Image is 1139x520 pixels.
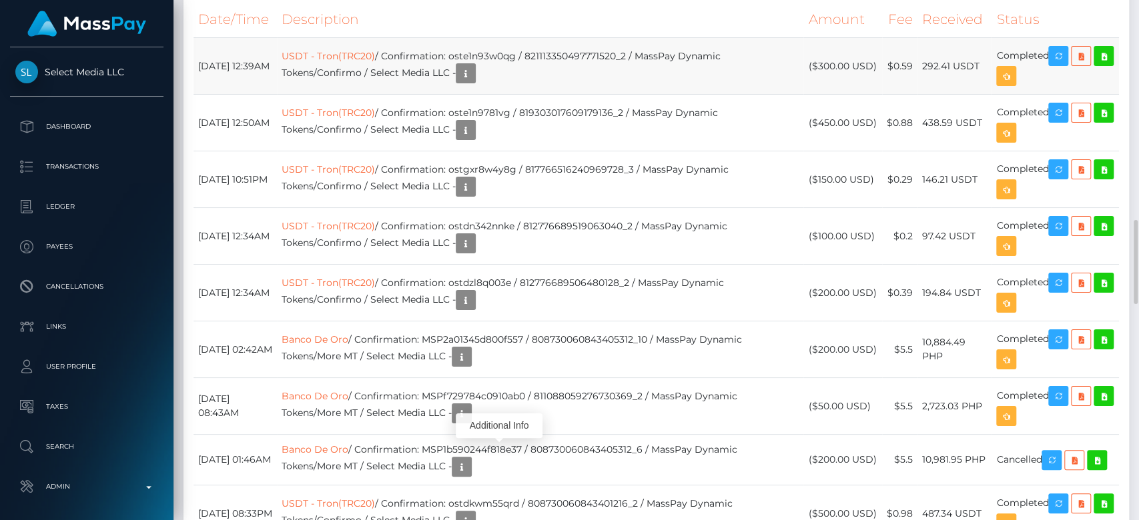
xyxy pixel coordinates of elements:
th: Amount [803,1,881,38]
a: USDT - Tron(TRC20) [282,50,375,62]
td: 438.59 USDT [917,95,992,151]
th: Description [277,1,803,38]
td: 2,723.03 PHP [917,378,992,435]
td: Completed [992,95,1119,151]
p: Ledger [15,197,158,217]
td: 292.41 USDT [917,38,992,95]
td: 10,981.95 PHP [917,435,992,485]
td: $0.59 [882,38,917,95]
th: Date/Time [194,1,277,38]
td: 10,884.49 PHP [917,321,992,378]
a: Transactions [10,150,163,183]
td: / Confirmation: ostgxr8w4y8g / 817766516240969728_3 / MassPay Dynamic Tokens/Confirmo / Select Me... [277,151,803,208]
td: / Confirmation: ostdn342nnke / 812776689519063040_2 / MassPay Dynamic Tokens/Confirmo / Select Me... [277,208,803,265]
td: $0.29 [882,151,917,208]
a: Payees [10,230,163,263]
td: Completed [992,38,1119,95]
td: ($200.00 USD) [803,265,881,321]
td: 146.21 USDT [917,151,992,208]
td: [DATE] 12:50AM [194,95,277,151]
td: Cancelled [992,435,1119,485]
td: 97.42 USDT [917,208,992,265]
td: Completed [992,151,1119,208]
td: ($200.00 USD) [803,435,881,485]
td: $0.39 [882,265,917,321]
td: Completed [992,378,1119,435]
p: Dashboard [15,117,158,137]
a: User Profile [10,350,163,383]
div: Additional Info [456,413,542,438]
a: USDT - Tron(TRC20) [282,163,375,175]
a: Links [10,310,163,343]
img: Select Media LLC [15,61,38,83]
td: Completed [992,321,1119,378]
td: ($300.00 USD) [803,38,881,95]
p: Cancellations [15,277,158,297]
td: ($200.00 USD) [803,321,881,378]
td: [DATE] 08:43AM [194,378,277,435]
p: Taxes [15,397,158,417]
td: / Confirmation: oste1n93w0qg / 821113350497771520_2 / MassPay Dynamic Tokens/Confirmo / Select Me... [277,38,803,95]
a: Banco De Oro [282,390,348,402]
td: [DATE] 12:34AM [194,208,277,265]
a: USDT - Tron(TRC20) [282,497,375,509]
td: / Confirmation: ostdzl8q003e / 812776689506480128_2 / MassPay Dynamic Tokens/Confirmo / Select Me... [277,265,803,321]
p: Search [15,437,158,457]
td: [DATE] 12:34AM [194,265,277,321]
td: ($150.00 USD) [803,151,881,208]
a: USDT - Tron(TRC20) [282,107,375,119]
th: Fee [882,1,917,38]
td: ($100.00 USD) [803,208,881,265]
a: USDT - Tron(TRC20) [282,277,375,289]
a: Cancellations [10,270,163,303]
td: [DATE] 01:46AM [194,435,277,485]
th: Status [992,1,1119,38]
p: Payees [15,237,158,257]
td: 194.84 USDT [917,265,992,321]
a: Taxes [10,390,163,423]
td: $0.2 [882,208,917,265]
a: Admin [10,470,163,503]
a: Search [10,430,163,463]
td: $5.5 [882,321,917,378]
td: / Confirmation: MSPf729784c0910ab0 / 811088059276730369_2 / MassPay Dynamic Tokens/More MT / Sele... [277,378,803,435]
td: $5.5 [882,378,917,435]
p: User Profile [15,357,158,377]
td: / Confirmation: MSP2a01345d800f557 / 808730060843405312_10 / MassPay Dynamic Tokens/More MT / Sel... [277,321,803,378]
a: USDT - Tron(TRC20) [282,220,375,232]
td: / Confirmation: MSP1b590244f818e37 / 808730060843405312_6 / MassPay Dynamic Tokens/More MT / Sele... [277,435,803,485]
td: Completed [992,208,1119,265]
a: Banco De Oro [282,333,348,345]
p: Admin [15,477,158,497]
p: Links [15,317,158,337]
img: MassPay Logo [27,11,146,37]
td: ($50.00 USD) [803,378,881,435]
a: Banco De Oro [282,443,348,455]
a: Ledger [10,190,163,223]
td: / Confirmation: oste1n9781vg / 819303017609179136_2 / MassPay Dynamic Tokens/Confirmo / Select Me... [277,95,803,151]
p: Transactions [15,157,158,177]
td: [DATE] 10:51PM [194,151,277,208]
td: [DATE] 12:39AM [194,38,277,95]
td: $5.5 [882,435,917,485]
td: Completed [992,265,1119,321]
td: ($450.00 USD) [803,95,881,151]
a: Dashboard [10,110,163,143]
span: Select Media LLC [10,66,163,78]
td: [DATE] 02:42AM [194,321,277,378]
td: $0.88 [882,95,917,151]
th: Received [917,1,992,38]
